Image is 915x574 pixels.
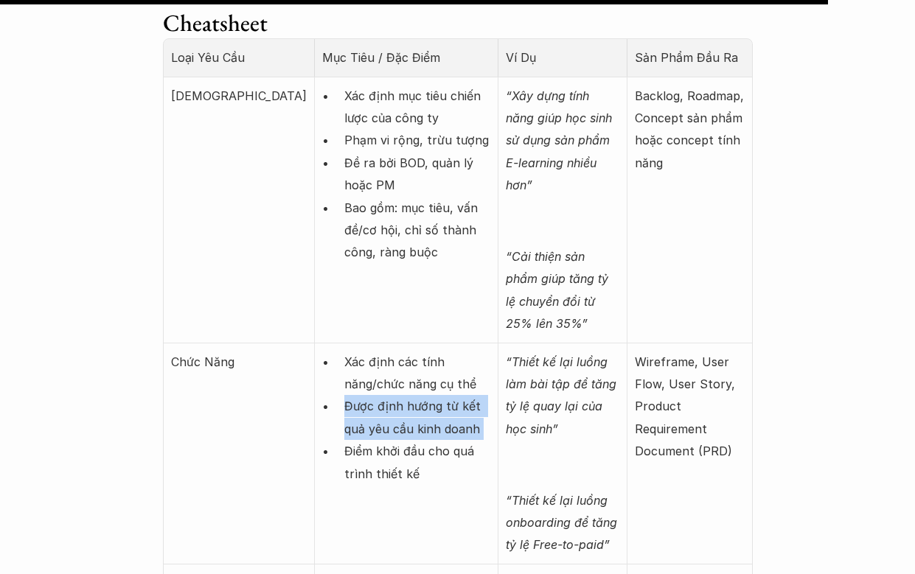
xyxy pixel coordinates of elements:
[344,85,491,130] p: Xác định mục tiêu chiến lược của công ty
[506,88,616,193] em: “Xây dựng tính năng giúp học sinh sử dụng sản phẩm E-learning nhiều hơn”
[344,440,491,485] p: Điểm khởi đầu cho quá trình thiết kế
[322,46,491,69] p: Mục Tiêu / Đặc Điểm
[171,351,307,373] p: Chức Năng
[171,46,307,69] p: Loại Yêu Cầu
[506,46,619,69] p: Ví Dụ
[635,85,744,175] p: Backlog, Roadmap, Concept sản phẩm hoặc concept tính năng
[344,129,491,151] p: Phạm vi rộng, trừu tượng
[344,351,491,396] p: Xác định các tính năng/chức năng cụ thể
[635,351,744,463] p: Wireframe, User Flow, User Story, Product Requirement Document (PRD)
[171,85,307,107] p: [DEMOGRAPHIC_DATA]
[635,46,744,69] p: Sản Phẩm Đầu Ra
[506,354,620,436] em: “Thiết kế lại luồng làm bài tập để tăng tỷ lệ quay lại của học sinh”
[344,197,491,264] p: Bao gồm: mục tiêu, vấn đề/cơ hội, chỉ số thành công, ràng buộc
[344,395,491,440] p: Được định hướng từ kết quả yêu cầu kinh doanh
[506,249,612,331] em: “Cải thiện sản phẩm giúp tăng tỷ lệ chuyển đổi từ 25% lên 35%”
[163,8,753,39] h3: Cheatsheet
[344,152,491,197] p: Đề ra bởi BOD, quản lý hoặc PM
[506,493,621,553] em: “Thiết kế lại luồng onboarding để tăng tỷ lệ Free-to-paid”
